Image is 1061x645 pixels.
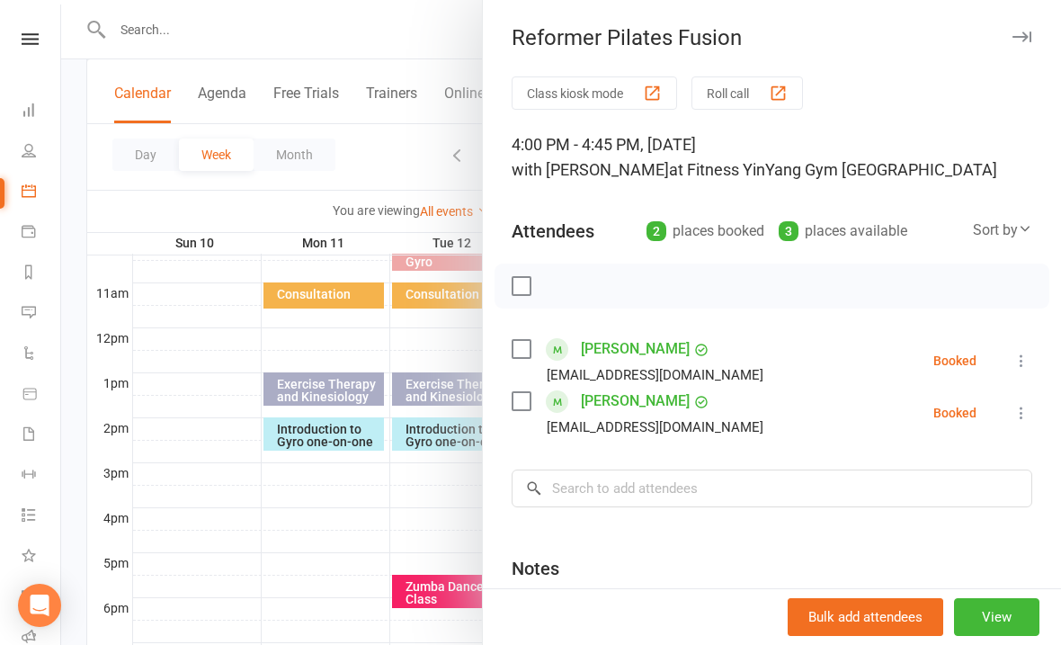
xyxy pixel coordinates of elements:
[779,221,798,241] div: 3
[512,587,1032,608] div: Add notes for this class / appointment below
[933,354,976,367] div: Booked
[691,76,803,110] button: Roll call
[547,363,763,387] div: [EMAIL_ADDRESS][DOMAIN_NAME]
[646,219,764,244] div: places booked
[547,416,763,439] div: [EMAIL_ADDRESS][DOMAIN_NAME]
[512,160,669,179] span: with [PERSON_NAME]
[669,160,997,179] span: at Fitness YinYang Gym [GEOGRAPHIC_DATA]
[954,598,1039,636] button: View
[788,598,943,636] button: Bulk add attendees
[581,387,690,416] a: [PERSON_NAME]
[779,219,907,244] div: places available
[512,76,677,110] button: Class kiosk mode
[646,221,666,241] div: 2
[22,578,62,618] a: General attendance kiosk mode
[18,584,61,627] div: Open Intercom Messenger
[483,25,1061,50] div: Reformer Pilates Fusion
[22,92,62,132] a: Dashboard
[512,556,559,581] div: Notes
[22,173,62,213] a: Calendar
[22,254,62,294] a: Reports
[973,219,1032,242] div: Sort by
[22,132,62,173] a: People
[22,375,62,416] a: Product Sales
[512,219,594,244] div: Attendees
[933,407,976,419] div: Booked
[581,335,690,363] a: [PERSON_NAME]
[22,213,62,254] a: Payments
[512,470,1032,507] input: Search to add attendees
[22,537,62,578] a: What's New
[512,132,1032,183] div: 4:00 PM - 4:45 PM, [DATE]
